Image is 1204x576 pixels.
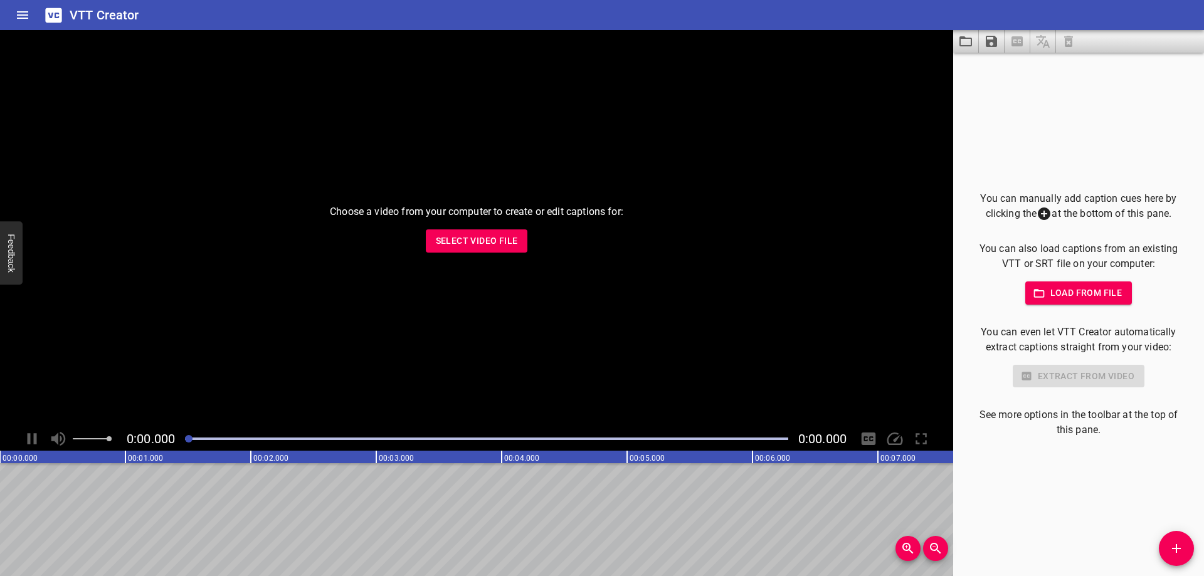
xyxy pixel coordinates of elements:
[755,454,790,463] text: 00:06.000
[504,454,539,463] text: 00:04.000
[70,5,139,25] h6: VTT Creator
[330,204,623,219] p: Choose a video from your computer to create or edit captions for:
[984,34,999,49] svg: Save captions to file
[958,34,973,49] svg: Load captions from file
[973,407,1184,437] p: See more options in the toolbar at the top of this pane.
[1159,531,1194,566] button: Add Cue
[973,365,1184,388] div: Select a video in the pane to the left to use this feature
[185,437,788,440] div: Play progress
[798,431,847,446] span: Video Duration
[857,427,880,451] div: Hide/Show Captions
[1005,30,1030,53] span: Select a video in the pane to the left, then you can automatically extract captions.
[127,431,175,446] span: Current Time
[909,427,933,451] div: Toggle Full Screen
[883,427,907,451] div: Playback Speed
[973,241,1184,271] p: You can also load captions from an existing VTT or SRT file on your computer:
[1030,30,1056,53] span: Add some captions below, then you can translate them.
[973,191,1184,222] p: You can manually add caption cues here by clicking the at the bottom of this pane.
[880,454,916,463] text: 00:07.000
[630,454,665,463] text: 00:05.000
[973,325,1184,355] p: You can even let VTT Creator automatically extract captions straight from your video:
[923,536,948,561] button: Zoom Out
[1025,281,1133,305] button: Load from file
[426,229,528,253] button: Select Video File
[253,454,288,463] text: 00:02.000
[436,233,518,249] span: Select Video File
[953,30,979,53] button: Load captions from file
[3,454,38,463] text: 00:00.000
[128,454,163,463] text: 00:01.000
[979,30,1005,53] button: Save captions to file
[1035,285,1122,301] span: Load from file
[895,536,921,561] button: Zoom In
[379,454,414,463] text: 00:03.000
